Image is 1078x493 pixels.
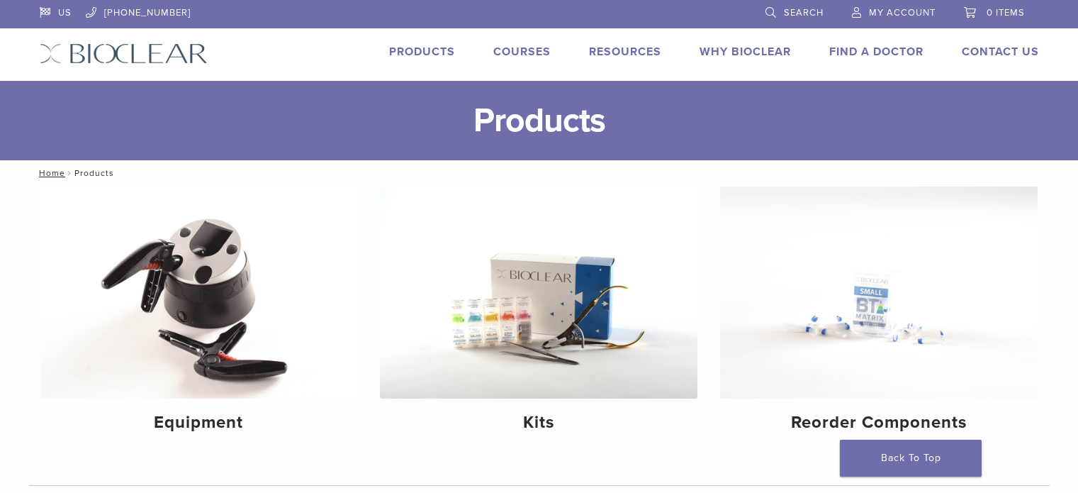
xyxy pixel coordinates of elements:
[380,187,697,445] a: Kits
[380,187,697,399] img: Kits
[493,45,551,59] a: Courses
[52,410,347,436] h4: Equipment
[987,7,1025,18] span: 0 items
[40,43,208,64] img: Bioclear
[65,170,74,177] span: /
[720,187,1038,445] a: Reorder Components
[869,7,936,18] span: My Account
[720,187,1038,399] img: Reorder Components
[29,160,1050,186] nav: Products
[829,45,923,59] a: Find A Doctor
[389,45,455,59] a: Products
[784,7,824,18] span: Search
[40,187,358,399] img: Equipment
[589,45,661,59] a: Resources
[700,45,791,59] a: Why Bioclear
[731,410,1026,436] h4: Reorder Components
[840,440,982,477] a: Back To Top
[391,410,686,436] h4: Kits
[962,45,1039,59] a: Contact Us
[40,187,358,445] a: Equipment
[35,168,65,178] a: Home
